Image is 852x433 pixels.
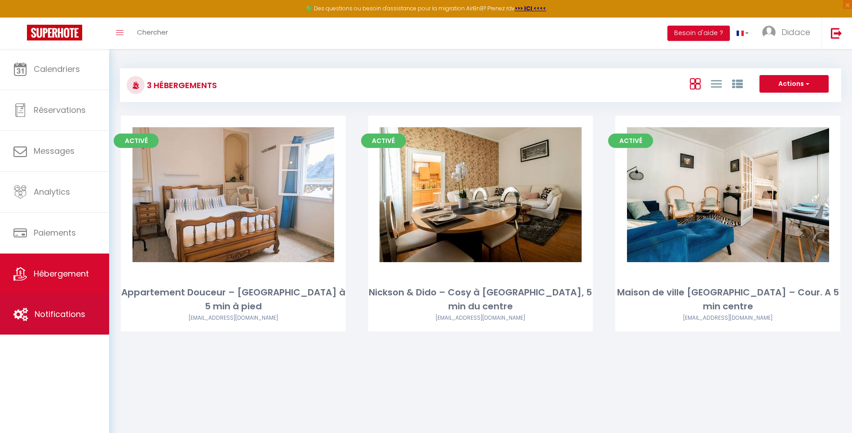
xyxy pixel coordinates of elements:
[34,145,75,156] span: Messages
[114,134,159,148] span: Activé
[137,27,168,37] span: Chercher
[34,227,76,238] span: Paiements
[759,75,829,93] button: Actions
[615,286,840,314] div: Maison de ville [GEOGRAPHIC_DATA] – Cour. A 5 min centre
[34,186,70,197] span: Analytics
[690,76,701,91] a: Vue en Box
[130,18,175,49] a: Chercher
[762,26,776,39] img: ...
[34,63,80,75] span: Calendriers
[35,308,85,320] span: Notifications
[368,286,593,314] div: Nickson & Dido – Cosy à [GEOGRAPHIC_DATA], 5 min du centre
[121,286,346,314] div: Appartement Douceur – [GEOGRAPHIC_DATA] à 5 min à pied
[34,268,89,279] span: Hébergement
[615,314,840,322] div: Airbnb
[34,104,86,116] span: Réservations
[27,25,82,40] img: Super Booking
[145,75,217,95] h3: 3 Hébergements
[515,4,546,12] a: >>> ICI <<<<
[755,18,821,49] a: ... Didace
[831,27,842,39] img: logout
[368,314,593,322] div: Airbnb
[608,134,653,148] span: Activé
[711,76,722,91] a: Vue en Liste
[781,27,810,38] span: Didace
[732,76,743,91] a: Vue par Groupe
[667,26,730,41] button: Besoin d'aide ?
[361,134,406,148] span: Activé
[121,314,346,322] div: Airbnb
